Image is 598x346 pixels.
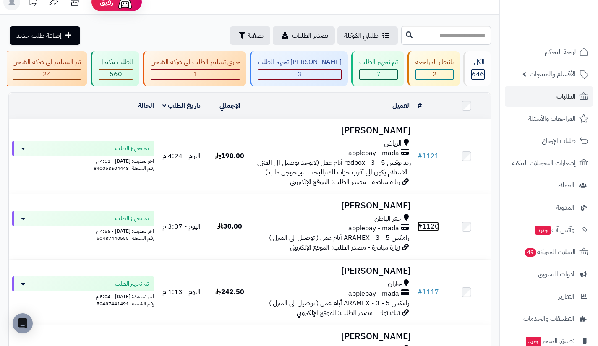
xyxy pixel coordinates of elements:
[257,201,411,211] h3: [PERSON_NAME]
[43,69,51,79] span: 24
[162,221,201,232] span: اليوم - 3:07 م
[530,68,576,80] span: الأقسام والمنتجات
[512,157,576,169] span: إشعارات التحويلات البنكية
[10,26,80,45] a: إضافة طلب جديد
[505,220,593,240] a: وآتس آبجديد
[298,69,302,79] span: 3
[292,31,328,41] span: تصدير الطلبات
[418,151,422,161] span: #
[384,139,402,148] span: الرياض
[97,300,154,307] span: رقم الشحنة: 50487441491
[545,46,576,58] span: لوحة التحكم
[99,70,133,79] div: 560
[16,31,62,41] span: إضافة طلب جديد
[162,287,201,297] span: اليوم - 1:13 م
[141,51,248,86] a: جاري تسليم الطلب الى شركة الشحن 1
[248,31,264,41] span: تصفية
[418,151,439,161] a: #1121
[418,101,422,111] a: #
[138,101,154,111] a: الحالة
[415,57,454,67] div: بانتظار المراجعة
[269,298,411,308] span: ارامكس ARAMEX - 3 - 5 أيام عمل ( توصيل الى المنزل )
[505,42,593,62] a: لوحة التحكم
[418,221,439,232] a: #1120
[556,202,574,213] span: المدونة
[350,51,406,86] a: تم تجهيز الطلب 7
[248,51,350,86] a: [PERSON_NAME] تجهيز الطلب 3
[505,264,593,284] a: أدوات التسويق
[257,332,411,341] h3: [PERSON_NAME]
[258,70,341,79] div: 3
[541,6,590,24] img: logo-2.png
[269,233,411,243] span: ارامكس ARAMEX - 3 - 5 أيام عمل ( توصيل الى المنزل )
[542,135,576,147] span: طلبات الإرجاع
[115,280,149,288] span: تم تجهيز الطلب
[290,242,400,252] span: زيارة مباشرة - مصدر الطلب: الموقع الإلكتروني
[215,287,244,297] span: 242.50
[348,224,399,233] span: applepay - mada
[535,226,551,235] span: جديد
[258,57,342,67] div: [PERSON_NAME] تجهيز الطلب
[416,70,453,79] div: 2
[359,57,398,67] div: تم تجهيز الطلب
[505,198,593,218] a: المدونة
[556,91,576,102] span: الطلبات
[376,69,381,79] span: 7
[505,131,593,151] a: طلبات الإرجاع
[3,51,89,86] a: تم التسليم الى شركة الشحن 24
[151,57,240,67] div: جاري تسليم الطلب الى شركة الشحن
[392,101,411,111] a: العميل
[12,226,154,235] div: اخر تحديث: [DATE] - 4:56 م
[215,151,244,161] span: 190.00
[110,69,122,79] span: 560
[193,69,198,79] span: 1
[418,287,439,297] a: #1117
[97,234,154,242] span: رقم الشحنة: 50487440555
[406,51,462,86] a: بانتظار المراجعة 2
[89,51,141,86] a: الطلب مكتمل 560
[257,266,411,276] h3: [PERSON_NAME]
[13,313,33,333] div: Open Intercom Messenger
[471,57,485,67] div: الكل
[162,151,201,161] span: اليوم - 4:24 م
[505,86,593,107] a: الطلبات
[505,153,593,173] a: إشعارات التحويلات البنكية
[418,287,422,297] span: #
[472,69,484,79] span: 646
[344,31,379,41] span: طلباتي المُوكلة
[151,70,240,79] div: 1
[257,126,411,135] h3: [PERSON_NAME]
[99,57,133,67] div: الطلب مكتمل
[525,248,536,257] span: 49
[115,144,149,153] span: تم تجهيز الطلب
[230,26,270,45] button: تصفية
[558,180,574,191] span: العملاء
[388,279,402,289] span: جازان
[12,156,154,165] div: اخر تحديث: [DATE] - 4:53 م
[297,308,400,318] span: تيك توك - مصدر الطلب: الموقع الإلكتروني
[559,291,574,302] span: التقارير
[12,291,154,300] div: اخر تحديث: [DATE] - 5:04 م
[374,214,402,224] span: حفر الباطن
[348,148,399,158] span: applepay - mada
[433,69,437,79] span: 2
[115,214,149,223] span: تم تجهيز الطلب
[360,70,397,79] div: 7
[290,177,400,187] span: زيارة مباشرة - مصدر الطلب: الموقع الإلكتروني
[94,164,154,172] span: رقم الشحنة: 840053604448
[257,158,411,177] span: ريد بوكس redbox - 3 - 5 أيام عمل (لايوجد توصيل الى المنزل , الاستلام يكون الى أقرب خزانة لك بالبح...
[219,101,240,111] a: الإجمالي
[337,26,398,45] a: طلباتي المُوكلة
[13,70,81,79] div: 24
[162,101,201,111] a: تاريخ الطلب
[534,224,574,236] span: وآتس آب
[217,221,242,232] span: 30.00
[523,313,574,325] span: التطبيقات والخدمات
[505,309,593,329] a: التطبيقات والخدمات
[505,109,593,129] a: المراجعات والأسئلة
[348,289,399,299] span: applepay - mada
[273,26,335,45] a: تصدير الطلبات
[524,246,576,258] span: السلات المتروكة
[538,268,574,280] span: أدوات التسويق
[505,286,593,307] a: التقارير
